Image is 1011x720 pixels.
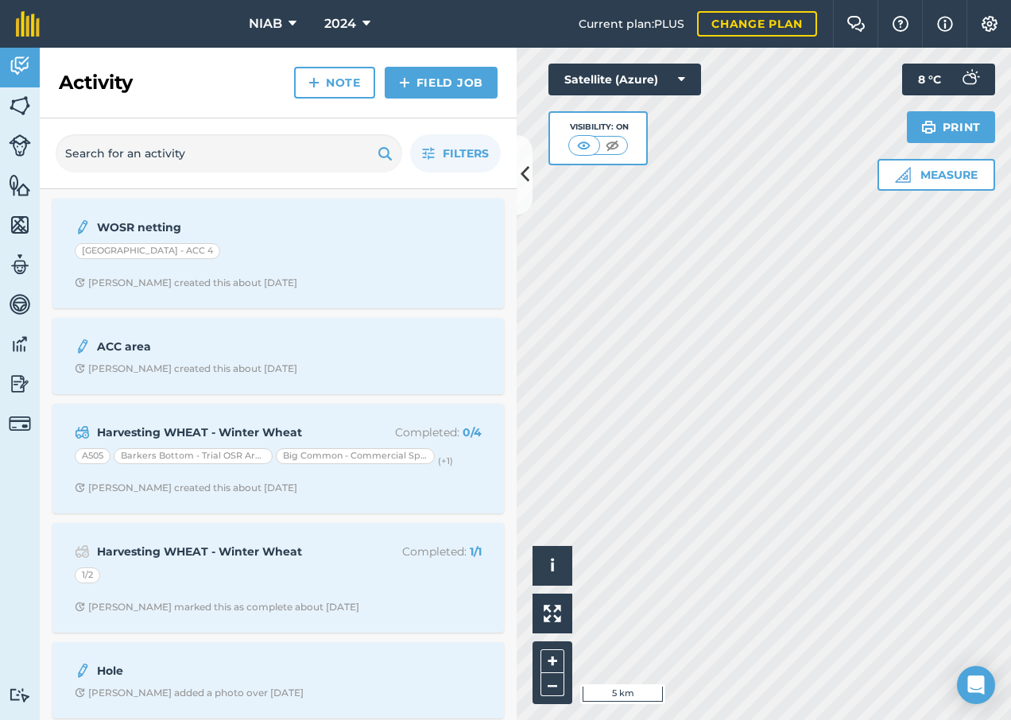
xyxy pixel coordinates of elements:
[249,14,282,33] span: NIAB
[846,16,866,32] img: Two speech bubbles overlapping with the left bubble in the forefront
[548,64,701,95] button: Satellite (Azure)
[399,73,410,92] img: svg+xml;base64,PHN2ZyB4bWxucz0iaHR0cDovL3d3dy53My5vcmcvMjAwMC9zdmciIHdpZHRoPSIxNCIgaGVpZ2h0PSIyNC...
[97,424,349,441] strong: Harvesting WHEAT - Winter Wheat
[410,134,501,172] button: Filters
[954,64,986,95] img: svg+xml;base64,PD94bWwgdmVyc2lvbj0iMS4wIiBlbmNvZGluZz0idXRmLTgiPz4KPCEtLSBHZW5lcmF0b3I6IEFkb2JlIE...
[891,16,910,32] img: A question mark icon
[75,218,91,237] img: svg+xml;base64,PD94bWwgdmVyc2lvbj0iMS4wIiBlbmNvZGluZz0idXRmLTgiPz4KPCEtLSBHZW5lcmF0b3I6IEFkb2JlIE...
[75,482,85,493] img: Clock with arrow pointing clockwise
[902,64,995,95] button: 8 °C
[75,567,100,583] div: 1/2
[62,532,494,623] a: Harvesting WHEAT - Winter WheatCompleted: 1/11/2Clock with arrow pointing clockwise[PERSON_NAME] ...
[9,372,31,396] img: svg+xml;base64,PD94bWwgdmVyc2lvbj0iMS4wIiBlbmNvZGluZz0idXRmLTgiPz4KPCEtLSBHZW5lcmF0b3I6IEFkb2JlIE...
[75,337,91,356] img: svg+xml;base64,PD94bWwgdmVyc2lvbj0iMS4wIiBlbmNvZGluZz0idXRmLTgiPz4KPCEtLSBHZW5lcmF0b3I6IEFkb2JlIE...
[75,277,297,289] div: [PERSON_NAME] created this about [DATE]
[97,338,349,355] strong: ACC area
[921,118,936,137] img: svg+xml;base64,PHN2ZyB4bWxucz0iaHR0cDovL3d3dy53My5vcmcvMjAwMC9zdmciIHdpZHRoPSIxOSIgaGVpZ2h0PSIyNC...
[697,11,817,37] a: Change plan
[56,134,402,172] input: Search for an activity
[602,137,622,153] img: svg+xml;base64,PHN2ZyB4bWxucz0iaHR0cDovL3d3dy53My5vcmcvMjAwMC9zdmciIHdpZHRoPSI1MCIgaGVpZ2h0PSI0MC...
[443,145,489,162] span: Filters
[97,662,349,679] strong: Hole
[97,219,349,236] strong: WOSR netting
[9,134,31,157] img: svg+xml;base64,PD94bWwgdmVyc2lvbj0iMS4wIiBlbmNvZGluZz0idXRmLTgiPz4KPCEtLSBHZW5lcmF0b3I6IEFkb2JlIE...
[579,15,684,33] span: Current plan : PLUS
[75,448,110,464] div: A505
[62,208,494,299] a: WOSR netting[GEOGRAPHIC_DATA] - ACC 4Clock with arrow pointing clockwise[PERSON_NAME] created thi...
[463,425,482,439] strong: 0 / 4
[533,546,572,586] button: i
[97,543,349,560] strong: Harvesting WHEAT - Winter Wheat
[308,73,320,92] img: svg+xml;base64,PHN2ZyB4bWxucz0iaHR0cDovL3d3dy53My5vcmcvMjAwMC9zdmciIHdpZHRoPSIxNCIgaGVpZ2h0PSIyNC...
[9,213,31,237] img: svg+xml;base64,PHN2ZyB4bWxucz0iaHR0cDovL3d3dy53My5vcmcvMjAwMC9zdmciIHdpZHRoPSI1NiIgaGVpZ2h0PSI2MC...
[9,687,31,703] img: svg+xml;base64,PD94bWwgdmVyc2lvbj0iMS4wIiBlbmNvZGluZz0idXRmLTgiPz4KPCEtLSBHZW5lcmF0b3I6IEFkb2JlIE...
[540,649,564,673] button: +
[378,144,393,163] img: svg+xml;base64,PHN2ZyB4bWxucz0iaHR0cDovL3d3dy53My5vcmcvMjAwMC9zdmciIHdpZHRoPSIxOSIgaGVpZ2h0PSIyNC...
[540,673,564,696] button: –
[59,70,133,95] h2: Activity
[75,687,304,699] div: [PERSON_NAME] added a photo over [DATE]
[62,652,494,709] a: HoleClock with arrow pointing clockwise[PERSON_NAME] added a photo over [DATE]
[918,64,941,95] span: 8 ° C
[877,159,995,191] button: Measure
[470,544,482,559] strong: 1 / 1
[9,253,31,277] img: svg+xml;base64,PD94bWwgdmVyc2lvbj0iMS4wIiBlbmNvZGluZz0idXRmLTgiPz4KPCEtLSBHZW5lcmF0b3I6IEFkb2JlIE...
[9,332,31,356] img: svg+xml;base64,PD94bWwgdmVyc2lvbj0iMS4wIiBlbmNvZGluZz0idXRmLTgiPz4KPCEtLSBHZW5lcmF0b3I6IEFkb2JlIE...
[9,94,31,118] img: svg+xml;base64,PHN2ZyB4bWxucz0iaHR0cDovL3d3dy53My5vcmcvMjAwMC9zdmciIHdpZHRoPSI1NiIgaGVpZ2h0PSI2MC...
[355,543,482,560] p: Completed :
[324,14,356,33] span: 2024
[75,482,297,494] div: [PERSON_NAME] created this about [DATE]
[75,423,90,442] img: svg+xml;base64,PD94bWwgdmVyc2lvbj0iMS4wIiBlbmNvZGluZz0idXRmLTgiPz4KPCEtLSBHZW5lcmF0b3I6IEFkb2JlIE...
[9,292,31,316] img: svg+xml;base64,PD94bWwgdmVyc2lvbj0iMS4wIiBlbmNvZGluZz0idXRmLTgiPz4KPCEtLSBHZW5lcmF0b3I6IEFkb2JlIE...
[75,687,85,698] img: Clock with arrow pointing clockwise
[75,363,85,374] img: Clock with arrow pointing clockwise
[907,111,996,143] button: Print
[550,555,555,575] span: i
[276,448,435,464] div: Big Common - Commercial Split
[75,602,85,612] img: Clock with arrow pointing clockwise
[574,137,594,153] img: svg+xml;base64,PHN2ZyB4bWxucz0iaHR0cDovL3d3dy53My5vcmcvMjAwMC9zdmciIHdpZHRoPSI1MCIgaGVpZ2h0PSI0MC...
[895,167,911,183] img: Ruler icon
[355,424,482,441] p: Completed :
[75,362,297,375] div: [PERSON_NAME] created this about [DATE]
[16,11,40,37] img: fieldmargin Logo
[9,412,31,435] img: svg+xml;base64,PD94bWwgdmVyc2lvbj0iMS4wIiBlbmNvZGluZz0idXRmLTgiPz4KPCEtLSBHZW5lcmF0b3I6IEFkb2JlIE...
[75,661,91,680] img: svg+xml;base64,PD94bWwgdmVyc2lvbj0iMS4wIiBlbmNvZGluZz0idXRmLTgiPz4KPCEtLSBHZW5lcmF0b3I6IEFkb2JlIE...
[385,67,498,99] a: Field Job
[62,413,494,504] a: Harvesting WHEAT - Winter WheatCompleted: 0/4A505Barkers Bottom - Trial OSR Area of FieldBig Comm...
[937,14,953,33] img: svg+xml;base64,PHN2ZyB4bWxucz0iaHR0cDovL3d3dy53My5vcmcvMjAwMC9zdmciIHdpZHRoPSIxNyIgaGVpZ2h0PSIxNy...
[75,601,359,614] div: [PERSON_NAME] marked this as complete about [DATE]
[980,16,999,32] img: A cog icon
[114,448,273,464] div: Barkers Bottom - Trial OSR Area of Field
[75,277,85,288] img: Clock with arrow pointing clockwise
[544,605,561,622] img: Four arrows, one pointing top left, one top right, one bottom right and the last bottom left
[294,67,375,99] a: Note
[9,54,31,78] img: svg+xml;base64,PD94bWwgdmVyc2lvbj0iMS4wIiBlbmNvZGluZz0idXRmLTgiPz4KPCEtLSBHZW5lcmF0b3I6IEFkb2JlIE...
[62,327,494,385] a: ACC areaClock with arrow pointing clockwise[PERSON_NAME] created this about [DATE]
[957,666,995,704] div: Open Intercom Messenger
[438,455,453,466] small: (+ 1 )
[9,173,31,197] img: svg+xml;base64,PHN2ZyB4bWxucz0iaHR0cDovL3d3dy53My5vcmcvMjAwMC9zdmciIHdpZHRoPSI1NiIgaGVpZ2h0PSI2MC...
[75,243,220,259] div: [GEOGRAPHIC_DATA] - ACC 4
[568,121,629,134] div: Visibility: On
[75,542,90,561] img: svg+xml;base64,PD94bWwgdmVyc2lvbj0iMS4wIiBlbmNvZGluZz0idXRmLTgiPz4KPCEtLSBHZW5lcmF0b3I6IEFkb2JlIE...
